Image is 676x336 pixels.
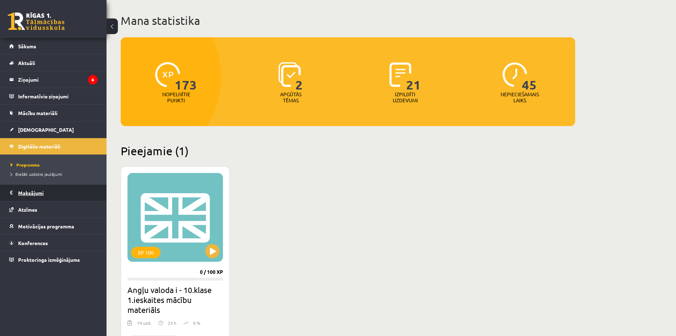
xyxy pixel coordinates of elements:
img: icon-clock-7be60019b62300814b6bd22b8e044499b485619524d84068768e800edab66f18.svg [502,62,527,87]
span: 45 [522,62,537,91]
a: Konferences [9,235,98,251]
span: Konferences [18,240,48,246]
legend: Maksājumi [18,185,98,201]
a: Digitālie materiāli [9,138,98,155]
img: icon-completed-tasks-ad58ae20a441b2904462921112bc710f1caf180af7a3daa7317a5a94f2d26646.svg [389,62,411,87]
a: Informatīvie ziņojumi [9,88,98,104]
p: Nepieciešamais laiks [501,91,539,103]
a: Mācību materiāli [9,105,98,121]
img: icon-learned-topics-4a711ccc23c960034f471b6e78daf4a3bad4a20eaf4de84257b87e66633f6470.svg [278,62,301,87]
span: Aktuāli [18,60,35,66]
span: Mācību materiāli [18,110,58,116]
img: icon-xp-0682a9bc20223a9ccc6f5883a126b849a74cddfe5390d2b41b4391c66f2066e7.svg [155,62,180,87]
a: Sākums [9,38,98,54]
a: Aktuāli [9,55,98,71]
span: 173 [175,62,197,91]
span: 21 [406,62,421,91]
p: 0 % [193,320,200,326]
span: Digitālie materiāli [18,143,60,150]
span: Sākums [18,43,36,49]
a: Ziņojumi6 [9,71,98,88]
h2: Angļu valoda i - 10.klase 1.ieskaites mācību materiāls [127,285,223,315]
h2: Pieejamie (1) [121,144,575,158]
span: Proktoringa izmēģinājums [18,256,80,263]
p: Nopelnītie punkti [162,91,190,103]
span: Programma [11,162,40,168]
a: Programma [11,162,99,168]
div: XP 100 [131,247,160,258]
legend: Ziņojumi [18,71,98,88]
span: 2 [295,62,303,91]
div: 14 uzd. [137,320,151,330]
a: Proktoringa izmēģinājums [9,251,98,268]
a: Biežāk uzdotie jautājumi [11,171,99,177]
i: 6 [88,75,98,85]
p: Apgūtās tēmas [277,91,305,103]
a: Maksājumi [9,185,98,201]
span: Biežāk uzdotie jautājumi [11,171,62,177]
span: [DEMOGRAPHIC_DATA] [18,126,74,133]
a: Atzīmes [9,201,98,218]
a: [DEMOGRAPHIC_DATA] [9,121,98,138]
p: Izpildīti uzdevumi [391,91,419,103]
a: Rīgas 1. Tālmācības vidusskola [8,12,65,30]
legend: Informatīvie ziņojumi [18,88,98,104]
a: Motivācijas programma [9,218,98,234]
h1: Mana statistika [121,13,575,28]
span: Atzīmes [18,206,37,213]
p: 23 h [168,320,176,326]
span: Motivācijas programma [18,223,74,229]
